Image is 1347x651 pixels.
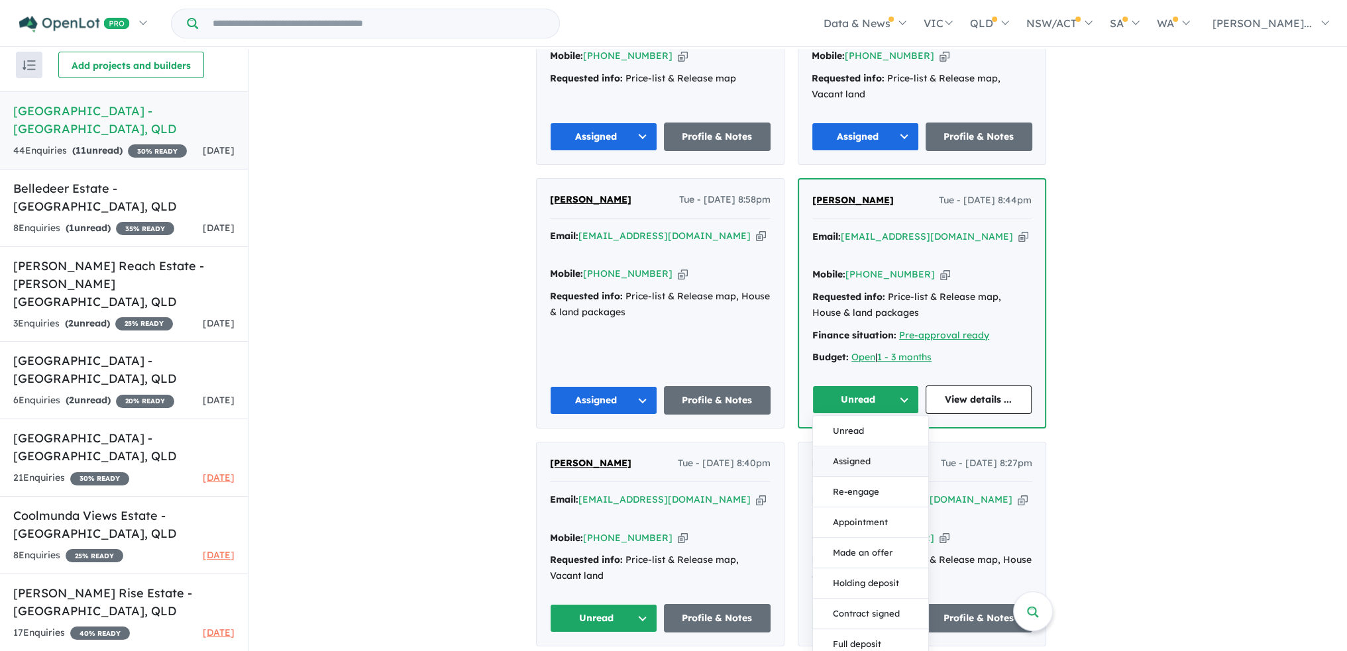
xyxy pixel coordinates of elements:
[23,60,36,70] img: sort.svg
[203,549,235,561] span: [DATE]
[13,316,173,332] div: 3 Enquir ies
[664,604,771,632] a: Profile & Notes
[813,599,928,629] button: Contract signed
[13,625,130,641] div: 17 Enquir ies
[812,604,919,632] button: Unread
[813,416,928,446] button: Unread
[550,72,623,84] strong: Requested info:
[939,193,1032,209] span: Tue - [DATE] 8:44pm
[68,317,74,329] span: 2
[203,317,235,329] span: [DATE]
[812,493,840,505] strong: Email:
[550,50,583,62] strong: Mobile:
[583,268,673,279] a: [PHONE_NUMBER]
[583,532,673,544] a: [PHONE_NUMBER]
[550,71,771,87] div: Price-list & Release map
[13,352,235,387] h5: [GEOGRAPHIC_DATA] - [GEOGRAPHIC_DATA] , QLD
[66,549,123,562] span: 25 % READY
[813,446,928,477] button: Assigned
[940,49,949,63] button: Copy
[664,123,771,151] a: Profile & Notes
[550,386,657,415] button: Assigned
[201,9,557,38] input: Try estate name, suburb, builder or developer
[203,394,235,406] span: [DATE]
[550,268,583,279] strong: Mobile:
[926,123,1033,151] a: Profile & Notes
[1018,230,1028,244] button: Copy
[69,394,74,406] span: 2
[116,222,174,235] span: 35 % READY
[812,123,919,151] button: Assigned
[813,477,928,507] button: Re-engage
[899,329,989,341] u: Pre-approval ready
[812,71,1032,103] div: Price-list & Release map, Vacant land
[128,144,187,158] span: 30 % READY
[1018,493,1028,507] button: Copy
[812,194,894,206] span: [PERSON_NAME]
[812,385,919,414] button: Unread
[203,144,235,156] span: [DATE]
[813,507,928,538] button: Appointment
[203,472,235,483] span: [DATE]
[678,531,688,545] button: Copy
[845,268,935,280] a: [PHONE_NUMBER]
[550,290,623,302] strong: Requested info:
[550,230,578,242] strong: Email:
[841,230,1013,242] a: [EMAIL_ADDRESS][DOMAIN_NAME]
[940,531,949,545] button: Copy
[13,102,235,138] h5: [GEOGRAPHIC_DATA] - [GEOGRAPHIC_DATA] , QLD
[13,143,187,159] div: 44 Enquir ies
[550,604,657,632] button: Unread
[116,395,174,408] span: 20 % READY
[70,626,130,640] span: 40 % READY
[66,222,111,234] strong: ( unread)
[13,507,235,542] h5: Coolmunda Views Estate - [GEOGRAPHIC_DATA] , QLD
[115,317,173,330] span: 25 % READY
[812,329,896,341] strong: Finance situation:
[812,289,1032,321] div: Price-list & Release map, House & land packages
[19,16,130,32] img: Openlot PRO Logo White
[58,52,204,78] button: Add projects and builders
[203,222,235,234] span: [DATE]
[812,193,894,209] a: [PERSON_NAME]
[679,192,771,208] span: Tue - [DATE] 8:58pm
[845,50,934,62] a: [PHONE_NUMBER]
[69,222,74,234] span: 1
[550,554,623,566] strong: Requested info:
[550,193,631,205] span: [PERSON_NAME]
[550,552,771,584] div: Price-list & Release map, Vacant land
[678,267,688,281] button: Copy
[13,548,123,564] div: 8 Enquir ies
[812,552,1032,584] div: Price-list & Release map, House & land packages
[550,192,631,208] a: [PERSON_NAME]
[72,144,123,156] strong: ( unread)
[813,538,928,568] button: Made an offer
[13,470,129,486] div: 21 Enquir ies
[877,351,932,363] a: 1 - 3 months
[203,626,235,638] span: [DATE]
[578,230,751,242] a: [EMAIL_ADDRESS][DOMAIN_NAME]
[550,457,631,469] span: [PERSON_NAME]
[550,532,583,544] strong: Mobile:
[926,604,1033,632] a: Profile & Notes
[812,268,845,280] strong: Mobile:
[70,472,129,485] span: 30 % READY
[13,257,235,311] h5: [PERSON_NAME] Reach Estate - [PERSON_NAME][GEOGRAPHIC_DATA] , QLD
[664,386,771,415] a: Profile & Notes
[550,289,771,321] div: Price-list & Release map, House & land packages
[756,229,766,243] button: Copy
[13,429,235,465] h5: [GEOGRAPHIC_DATA] - [GEOGRAPHIC_DATA] , QLD
[756,493,766,507] button: Copy
[812,532,845,544] strong: Mobile:
[66,394,111,406] strong: ( unread)
[76,144,86,156] span: 11
[812,456,893,472] a: [PERSON_NAME]
[941,456,1032,472] span: Tue - [DATE] 8:27pm
[851,351,875,363] a: Open
[13,221,174,236] div: 8 Enquir ies
[13,584,235,620] h5: [PERSON_NAME] Rise Estate - [GEOGRAPHIC_DATA] , QLD
[812,50,845,62] strong: Mobile:
[550,493,578,505] strong: Email:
